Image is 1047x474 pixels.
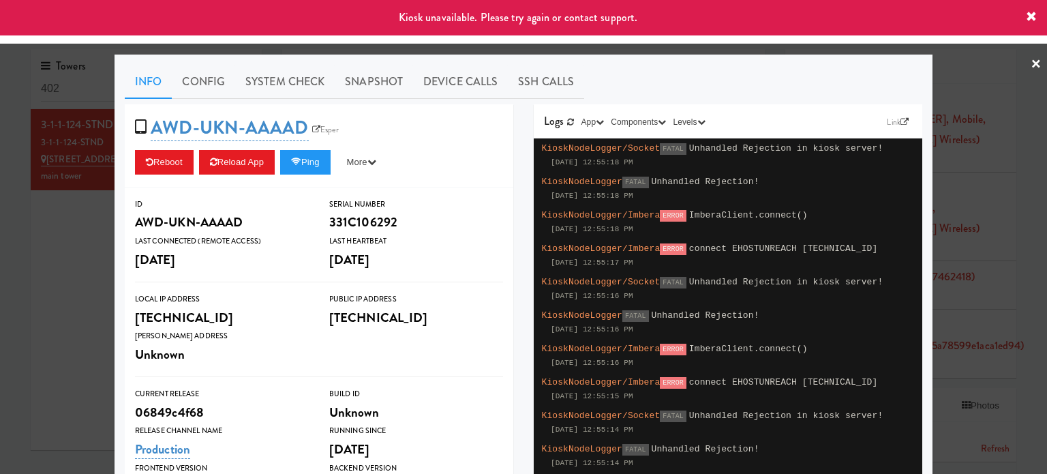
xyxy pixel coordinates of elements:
[135,387,309,401] div: Current Release
[689,377,878,387] span: connect EHOSTUNREACH [TECHNICAL_ID]
[622,444,649,456] span: FATAL
[551,392,633,400] span: [DATE] 12:55:15 PM
[1031,44,1042,86] a: ×
[329,211,503,234] div: 331C106292
[135,343,309,366] div: Unknown
[660,243,686,255] span: ERROR
[329,424,503,438] div: Running Since
[542,243,661,254] span: KioskNodeLogger/Imbera
[551,225,633,233] span: [DATE] 12:55:18 PM
[329,235,503,248] div: Last Heartbeat
[660,210,686,222] span: ERROR
[135,401,309,424] div: 06849c4f68
[578,115,608,129] button: App
[199,150,275,175] button: Reload App
[542,210,661,220] span: KioskNodeLogger/Imbera
[329,401,503,424] div: Unknown
[135,250,176,269] span: [DATE]
[235,65,335,99] a: System Check
[660,377,686,389] span: ERROR
[883,115,912,129] a: Link
[689,277,883,287] span: Unhandled Rejection in kiosk server!
[135,211,309,234] div: AWD-UKN-AAAAD
[652,444,759,454] span: Unhandled Rejection!
[660,344,686,355] span: ERROR
[660,277,686,288] span: FATAL
[329,293,503,306] div: Public IP Address
[542,177,623,187] span: KioskNodeLogger
[172,65,235,99] a: Config
[399,10,638,25] span: Kiosk unavailable. Please try again or contact support.
[607,115,669,129] button: Components
[689,143,883,153] span: Unhandled Rejection in kiosk server!
[542,310,623,321] span: KioskNodeLogger
[652,310,759,321] span: Unhandled Rejection!
[669,115,708,129] button: Levels
[335,65,413,99] a: Snapshot
[551,192,633,200] span: [DATE] 12:55:18 PM
[689,411,883,421] span: Unhandled Rejection in kiosk server!
[329,306,503,329] div: [TECHNICAL_ID]
[660,411,686,422] span: FATAL
[542,277,661,287] span: KioskNodeLogger/Socket
[622,310,649,322] span: FATAL
[544,113,564,129] span: Logs
[551,258,633,267] span: [DATE] 12:55:17 PM
[125,65,172,99] a: Info
[135,198,309,211] div: ID
[151,115,308,141] a: AWD-UKN-AAAAD
[135,329,309,343] div: [PERSON_NAME] Address
[551,158,633,166] span: [DATE] 12:55:18 PM
[689,344,808,354] span: ImberaClient.connect()
[551,426,633,434] span: [DATE] 12:55:14 PM
[660,143,686,155] span: FATAL
[551,359,633,367] span: [DATE] 12:55:16 PM
[329,440,370,458] span: [DATE]
[280,150,331,175] button: Ping
[329,387,503,401] div: Build Id
[551,292,633,300] span: [DATE] 12:55:16 PM
[689,243,878,254] span: connect EHOSTUNREACH [TECHNICAL_ID]
[329,250,370,269] span: [DATE]
[551,325,633,334] span: [DATE] 12:55:16 PM
[542,377,661,387] span: KioskNodeLogger/Imbera
[309,123,343,136] a: Esper
[551,459,633,467] span: [DATE] 12:55:14 PM
[336,150,387,175] button: More
[135,440,190,459] a: Production
[622,177,649,188] span: FATAL
[652,177,759,187] span: Unhandled Rejection!
[135,150,194,175] button: Reboot
[135,306,309,329] div: [TECHNICAL_ID]
[135,424,309,438] div: Release Channel Name
[329,198,503,211] div: Serial Number
[508,65,584,99] a: SSH Calls
[135,293,309,306] div: Local IP Address
[542,444,623,454] span: KioskNodeLogger
[542,143,661,153] span: KioskNodeLogger/Socket
[689,210,808,220] span: ImberaClient.connect()
[135,235,309,248] div: Last Connected (Remote Access)
[542,344,661,354] span: KioskNodeLogger/Imbera
[413,65,508,99] a: Device Calls
[542,411,661,421] span: KioskNodeLogger/Socket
